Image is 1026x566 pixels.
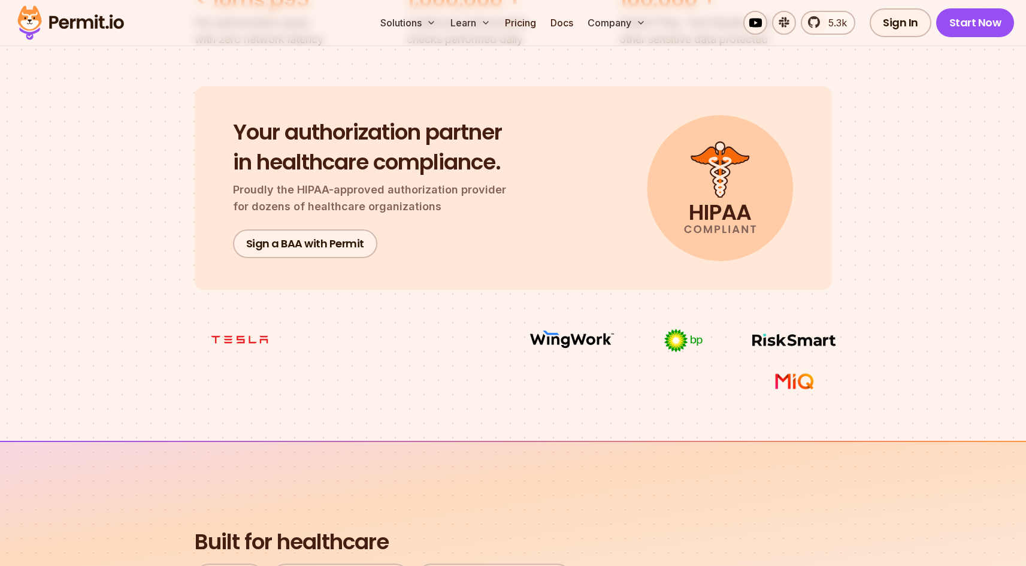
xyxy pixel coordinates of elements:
[546,11,578,35] a: Docs
[233,181,520,215] p: Proudly the HIPAA-approved authorization provider for dozens of healthcare organizations
[500,11,541,35] a: Pricing
[754,371,835,392] img: MIQ
[305,370,395,393] img: Intel
[936,8,1015,37] a: Start Now
[821,16,847,30] span: 5.3k
[749,328,839,351] img: Risksmart
[870,8,931,37] a: Sign In
[195,527,832,557] h2: Built for healthcare
[305,328,395,351] img: Honeycomb
[195,370,285,393] img: Maricopa County Recorder\'s Office
[233,117,520,177] h2: Your authorization partner in healthcare compliance.
[647,115,794,261] img: HIPAA compliant
[12,2,129,43] img: Permit logo
[416,370,506,393] img: Foxit
[527,328,617,351] img: Wingwork
[527,370,617,393] img: salt
[446,11,495,35] button: Learn
[583,11,650,35] button: Company
[233,229,377,258] a: Sign a BAA with Permit
[416,328,506,351] img: Cisco
[638,328,728,353] img: bp
[376,11,441,35] button: Solutions
[195,328,285,351] img: tesla
[801,11,855,35] a: 5.3k
[638,370,728,393] img: Casa dos Ventos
